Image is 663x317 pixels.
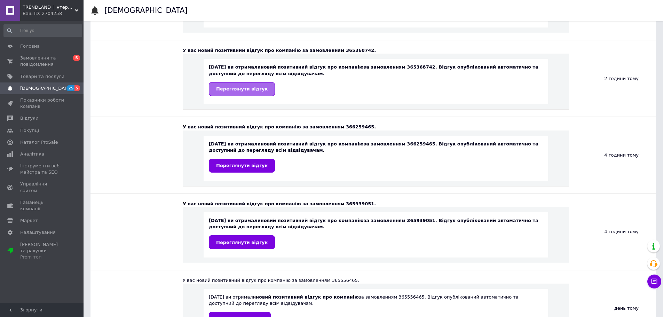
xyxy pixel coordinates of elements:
[261,64,364,70] b: новий позитивний відгук про компанію
[3,24,82,37] input: Пошук
[209,217,543,249] div: [DATE] ви отримали за замовленням 365939051. Відгук опублікований автоматично та доступний до пер...
[23,4,75,10] span: TRENDLAND | Інтернет-магазин
[20,139,58,145] span: Каталог ProSale
[23,10,84,17] div: Ваш ID: 2704258
[20,151,44,157] span: Аналітика
[569,117,656,193] div: 4 години тому
[20,73,64,80] span: Товари та послуги
[20,254,64,260] div: Prom топ
[209,141,543,173] div: [DATE] ви отримали за замовленням 366259465. Відгук опублікований автоматично та доступний до пер...
[74,85,80,91] span: 5
[20,217,38,224] span: Маркет
[261,218,364,223] b: новий позитивний відгук про компанію
[209,235,275,249] a: Переглянути відгук
[216,86,268,92] span: Переглянути відгук
[647,275,661,288] button: Чат з покупцем
[569,40,656,117] div: 2 години тому
[20,55,64,68] span: Замовлення та повідомлення
[183,201,569,207] div: У вас новий позитивний відгук про компанію за замовленням 365939051.
[569,194,656,270] div: 4 години тому
[73,55,80,61] span: 5
[20,229,56,236] span: Налаштування
[104,6,188,15] h1: [DEMOGRAPHIC_DATA]
[183,124,569,130] div: У вас новий позитивний відгук про компанію за замовленням 366259465.
[209,82,275,96] a: Переглянути відгук
[20,199,64,212] span: Гаманець компанії
[216,163,268,168] span: Переглянути відгук
[261,141,364,146] b: новий позитивний відгук про компанію
[20,127,39,134] span: Покупці
[183,277,569,284] div: У вас новий позитивний відгук про компанію за замовленням 365556465.
[20,85,72,92] span: [DEMOGRAPHIC_DATA]
[20,97,64,110] span: Показники роботи компанії
[183,47,569,54] div: У вас новий позитивний відгук про компанію за замовленням 365368742.
[66,85,74,91] span: 25
[20,163,64,175] span: Інструменти веб-майстра та SEO
[20,241,64,261] span: [PERSON_NAME] та рахунки
[256,294,359,300] b: новий позитивний відгук про компанію
[209,159,275,173] a: Переглянути відгук
[20,181,64,193] span: Управління сайтом
[209,64,543,96] div: [DATE] ви отримали за замовленням 365368742. Відгук опублікований автоматично та доступний до пер...
[216,240,268,245] span: Переглянути відгук
[20,43,40,49] span: Головна
[20,115,38,121] span: Відгуки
